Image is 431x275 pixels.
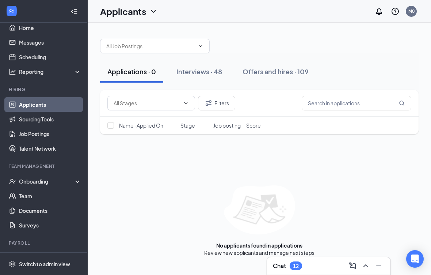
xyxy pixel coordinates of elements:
[9,68,16,75] svg: Analysis
[399,100,405,106] svg: MagnifyingGlass
[180,122,195,129] span: Stage
[19,20,81,35] a: Home
[213,122,241,129] span: Job posting
[19,97,81,112] a: Applicants
[391,7,400,16] svg: QuestionInfo
[9,163,80,169] div: Team Management
[406,250,424,268] div: Open Intercom Messenger
[176,67,222,76] div: Interviews · 48
[302,96,411,110] input: Search in applications
[19,260,70,268] div: Switch to admin view
[19,203,81,218] a: Documents
[216,242,302,249] div: No applicants found in applications
[19,189,81,203] a: Team
[246,122,261,129] span: Score
[9,240,80,246] div: Payroll
[19,68,82,75] div: Reporting
[70,8,78,15] svg: Collapse
[107,67,156,76] div: Applications · 0
[19,218,81,233] a: Surveys
[374,261,383,270] svg: Minimize
[204,99,213,108] svg: Filter
[198,96,235,110] button: Filter Filters
[8,7,15,15] svg: WorkstreamLogo
[9,86,80,93] div: Hiring
[119,122,163,129] span: Name · Applied On
[360,260,371,272] button: ChevronUp
[243,67,309,76] div: Offers and hires · 109
[19,251,81,265] a: PayrollCrown
[100,5,146,18] h1: Applicants
[347,260,358,272] button: ComposeMessage
[183,100,189,106] svg: ChevronDown
[106,42,195,50] input: All Job Postings
[361,261,370,270] svg: ChevronUp
[224,185,295,234] img: empty-state
[375,7,384,16] svg: Notifications
[293,263,299,269] div: 12
[149,7,158,16] svg: ChevronDown
[9,260,16,268] svg: Settings
[19,50,81,64] a: Scheduling
[198,43,203,49] svg: ChevronDown
[408,8,415,14] div: M0
[204,249,314,256] div: Review new applicants and manage next steps
[19,35,81,50] a: Messages
[19,141,81,156] a: Talent Network
[9,178,16,185] svg: UserCheck
[373,260,385,272] button: Minimize
[348,261,357,270] svg: ComposeMessage
[114,99,180,107] input: All Stages
[19,178,75,185] div: Onboarding
[19,127,81,141] a: Job Postings
[273,262,286,270] h3: Chat
[19,112,81,127] a: Sourcing Tools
